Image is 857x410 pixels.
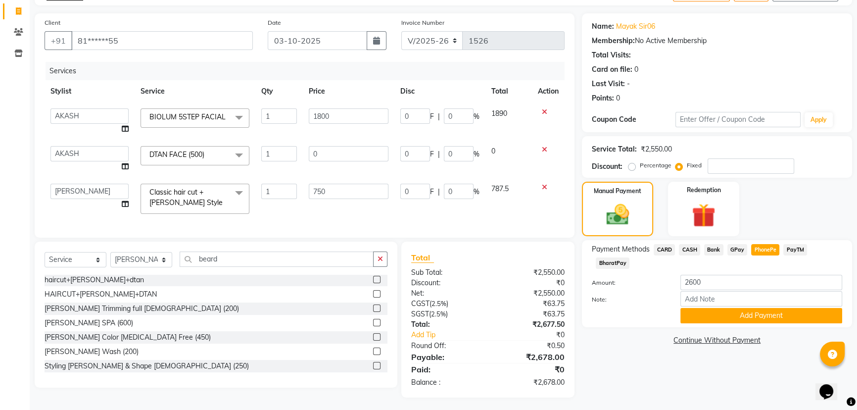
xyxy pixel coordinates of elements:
span: Bank [704,244,723,256]
div: Card on file: [592,64,632,75]
th: Action [532,80,565,102]
span: % [474,111,479,122]
div: Discount: [404,278,488,288]
div: Last Visit: [592,79,625,89]
a: x [226,112,230,121]
div: Discount: [592,161,622,172]
div: ( ) [404,299,488,309]
span: Total [411,253,434,263]
iframe: chat widget [815,370,847,400]
a: Add Tip [404,330,502,340]
div: ₹63.75 [488,299,572,309]
div: Round Off: [404,341,488,351]
span: GPay [727,244,748,256]
span: % [474,187,479,197]
div: Services [46,62,572,80]
span: BharatPay [596,257,629,269]
div: 0 [616,93,620,103]
span: CASH [679,244,700,256]
span: F [430,111,434,122]
span: Payment Methods [592,244,650,255]
span: F [430,187,434,197]
div: Styling [PERSON_NAME] & Shape [DEMOGRAPHIC_DATA] (250) [45,361,249,371]
div: Coupon Code [592,114,675,125]
img: _gift.svg [684,201,723,230]
a: x [204,150,209,159]
div: ₹2,550.00 [641,144,672,154]
div: ₹2,678.00 [488,377,572,388]
span: PayTM [783,244,807,256]
span: F [430,149,434,159]
button: Add Payment [680,308,842,323]
span: 2.5% [431,300,446,307]
th: Stylist [45,80,135,102]
div: ₹0 [502,330,572,340]
a: x [223,198,227,207]
button: +91 [45,31,72,50]
span: 0 [491,147,495,155]
span: 1890 [491,109,507,118]
div: [PERSON_NAME] Color [MEDICAL_DATA] Free (450) [45,332,211,343]
span: % [474,149,479,159]
label: Manual Payment [594,187,641,196]
th: Price [303,80,394,102]
div: ₹2,550.00 [488,267,572,278]
div: ₹2,678.00 [488,351,572,363]
span: 787.5 [491,184,509,193]
div: ( ) [404,309,488,319]
span: DTAN FACE (500) [149,150,204,159]
div: ₹0 [488,278,572,288]
div: Total: [404,319,488,330]
span: | [438,187,440,197]
div: haircut+[PERSON_NAME]+dtan [45,275,144,285]
label: Fixed [687,161,702,170]
div: Balance : [404,377,488,388]
th: Qty [255,80,303,102]
div: 0 [634,64,638,75]
span: Classic hair cut + [PERSON_NAME] Style [149,188,223,207]
input: Add Note [680,291,842,307]
div: Paid: [404,363,488,375]
label: Note: [584,295,673,304]
span: CARD [654,244,675,256]
label: Date [268,18,281,27]
span: 2.5% [431,310,446,318]
label: Client [45,18,60,27]
div: No Active Membership [592,36,842,46]
label: Percentage [640,161,671,170]
th: Disc [394,80,485,102]
th: Total [485,80,532,102]
label: Redemption [687,186,721,195]
span: | [438,111,440,122]
div: - [627,79,630,89]
div: ₹0 [488,363,572,375]
input: Amount [680,275,842,290]
label: Invoice Number [401,18,444,27]
div: Points: [592,93,614,103]
div: Net: [404,288,488,299]
button: Apply [805,112,833,127]
div: [PERSON_NAME] Wash (200) [45,347,139,357]
div: ₹2,677.50 [488,319,572,330]
input: Enter Offer / Coupon Code [675,112,801,127]
span: CGST [411,299,429,308]
div: Name: [592,21,614,32]
div: Total Visits: [592,50,631,60]
div: HAIRCUT+[PERSON_NAME]+DTAN [45,289,157,300]
div: Membership: [592,36,635,46]
div: ₹0.50 [488,341,572,351]
th: Service [135,80,255,102]
a: Continue Without Payment [584,335,850,346]
span: | [438,149,440,159]
div: [PERSON_NAME] Trimming full [DEMOGRAPHIC_DATA] (200) [45,304,239,314]
div: Sub Total: [404,267,488,278]
div: [PERSON_NAME] SPA (600) [45,318,133,328]
span: BIOLUM 5STEP FACIAL [149,112,226,121]
div: ₹2,550.00 [488,288,572,299]
label: Amount: [584,278,673,287]
input: Search by Name/Mobile/Email/Code [71,31,253,50]
span: SGST [411,309,429,318]
div: Service Total: [592,144,637,154]
span: PhonePe [751,244,779,256]
a: Mayak Sir06 [616,21,655,32]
